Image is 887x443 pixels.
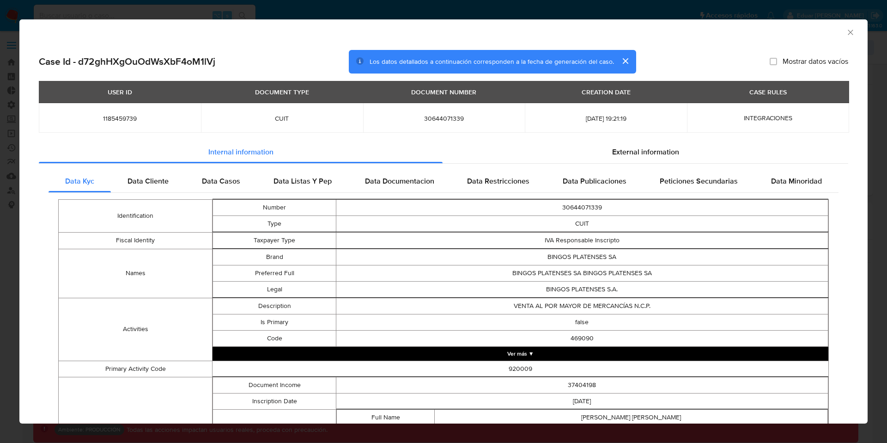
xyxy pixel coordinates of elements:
[783,57,848,66] span: Mostrar datos vacíos
[563,176,626,186] span: Data Publicaciones
[213,215,336,232] td: Type
[59,232,213,249] td: Fiscal Identity
[213,361,829,377] td: 920009
[50,114,190,123] span: 1185459739
[39,141,848,163] div: Detailed info
[59,361,213,377] td: Primary Activity Code
[208,147,273,157] span: Internal information
[273,176,332,186] span: Data Listas Y Pep
[336,199,828,215] td: 30644071339
[612,147,679,157] span: External information
[213,347,828,361] button: Expand array
[102,84,138,100] div: USER ID
[374,114,514,123] span: 30644071339
[744,84,792,100] div: CASE RULES
[202,176,240,186] span: Data Casos
[614,50,636,72] button: cerrar
[370,57,614,66] span: Los datos detallados a continuación corresponden a la fecha de generación del caso.
[435,409,828,425] td: [PERSON_NAME] [PERSON_NAME]
[213,330,336,346] td: Code
[336,281,828,297] td: BINGOS PLATENSES S.A.
[212,114,352,123] span: CUIT
[39,55,215,68] h2: Case Id - d72ghHXgOuOdWsXbF4oM1lVj
[576,84,636,100] div: CREATION DATE
[846,28,854,36] button: Cerrar ventana
[213,265,336,281] td: Preferred Full
[336,249,828,265] td: BINGOS PLATENSES SA
[336,377,828,393] td: 37404198
[19,19,868,424] div: closure-recommendation-modal
[365,176,434,186] span: Data Documentacion
[336,298,828,314] td: VENTA AL POR MAYOR DE MERCANCÍAS N.C.P.
[536,114,676,123] span: [DATE] 19:21:19
[336,265,828,281] td: BINGOS PLATENSES SA BINGOS PLATENSES SA
[406,84,482,100] div: DOCUMENT NUMBER
[336,393,828,409] td: [DATE]
[771,176,822,186] span: Data Minoridad
[213,314,336,330] td: Is Primary
[59,249,213,298] td: Names
[249,84,315,100] div: DOCUMENT TYPE
[660,176,738,186] span: Peticiones Secundarias
[336,330,828,346] td: 469090
[213,393,336,409] td: Inscription Date
[336,232,828,248] td: IVA Responsable Inscripto
[336,409,435,425] td: Full Name
[65,176,94,186] span: Data Kyc
[128,176,169,186] span: Data Cliente
[213,298,336,314] td: Description
[770,58,777,65] input: Mostrar datos vacíos
[213,199,336,215] td: Number
[213,232,336,248] td: Taxpayer Type
[467,176,529,186] span: Data Restricciones
[59,298,213,361] td: Activities
[213,281,336,297] td: Legal
[336,215,828,232] td: CUIT
[59,199,213,232] td: Identification
[213,377,336,393] td: Document Income
[336,314,828,330] td: false
[49,170,838,192] div: Detailed internal info
[744,113,792,123] span: INTEGRACIONES
[213,249,336,265] td: Brand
